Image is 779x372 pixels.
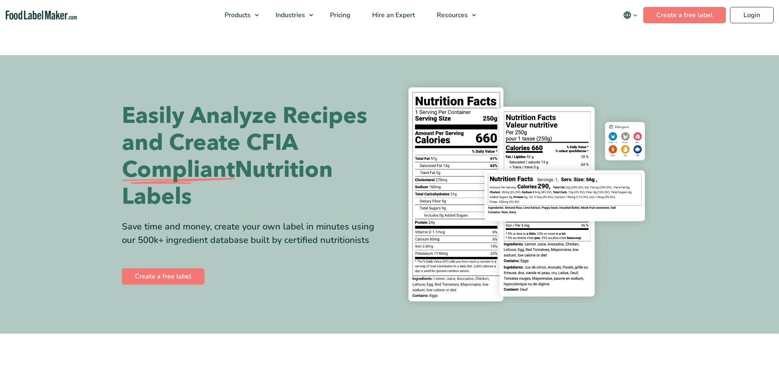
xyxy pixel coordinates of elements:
[730,7,774,23] a: Login
[122,220,384,247] div: Save time and money, create your own label in minutes using our 500k+ ingredient database built b...
[370,11,416,20] span: Hire an Expert
[222,11,251,20] span: Products
[643,7,726,23] a: Create a free label
[273,11,306,20] span: Industries
[434,11,469,20] span: Resources
[328,11,351,20] span: Pricing
[122,102,384,210] h1: Easily Analyze Recipes and Create CFIA Nutrition Labels
[122,156,235,183] span: Compliant
[122,268,204,285] a: Create a free label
